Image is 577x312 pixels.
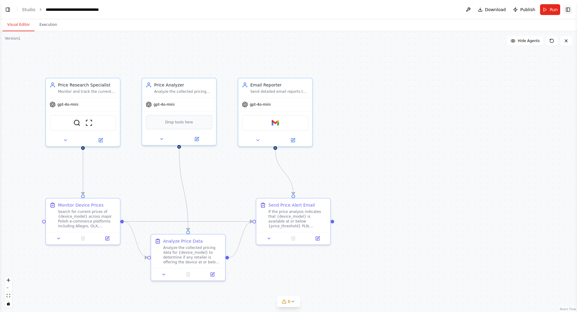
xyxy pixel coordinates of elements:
[85,119,93,126] img: ScrapeWebsiteTool
[35,19,62,31] button: Execution
[154,82,212,88] div: Price Analyzer
[5,276,12,307] div: React Flow controls
[154,102,175,107] span: gpt-4o-mini
[22,7,113,13] nav: breadcrumb
[80,150,86,195] g: Edge from e6d5f358-6b14-4092-847d-3009fc5cded3 to e630e296-9259-44a1-8180-360cf96f23cb
[151,234,226,281] div: Analyze Price DataAnalyze the collected pricing data for {device_model} to determine if any retai...
[281,235,306,242] button: No output available
[250,82,309,88] div: Email Reporter
[5,284,12,292] button: zoom out
[229,219,252,261] g: Edge from 47bd2a53-f104-4f85-9102-37c17a698c47 to f49c0ff7-2576-4027-8663-a3d2d37b2477
[4,5,12,14] button: Show left sidebar
[180,135,214,143] button: Open in side panel
[507,36,543,46] button: Hide Agents
[485,7,506,13] span: Download
[288,298,291,304] span: 6
[176,149,191,231] g: Edge from 53d68704-c98c-4b49-9f34-ddca5b31de61 to 47bd2a53-f104-4f85-9102-37c17a698c47
[268,209,327,229] div: If the price analysis indicates that {device_model} is available at or below {price_threshold} PL...
[58,202,103,208] div: Monitor Device Prices
[84,137,118,144] button: Open in side panel
[520,7,535,13] span: Publish
[5,36,20,41] div: Version 1
[124,219,147,261] g: Edge from e630e296-9259-44a1-8180-360cf96f23cb to 47bd2a53-f104-4f85-9102-37c17a698c47
[268,202,315,208] div: Send Price Alert Email
[272,119,279,126] img: Gmail
[256,198,331,245] div: Send Price Alert EmailIf the price analysis indicates that {device_model} is available at or belo...
[307,235,328,242] button: Open in side panel
[163,245,221,265] div: Analyze the collected pricing data for {device_model} to determine if any retailer is offering th...
[518,38,540,43] span: Hide Agents
[540,4,560,15] button: Run
[276,137,310,144] button: Open in side panel
[163,238,203,244] div: Analyze Price Data
[250,102,271,107] span: gpt-4o-mini
[277,296,300,307] button: 6
[165,119,193,125] span: Drop tools here
[564,5,572,14] button: Show right sidebar
[5,276,12,284] button: zoom in
[73,119,81,126] img: SerplyWebSearchTool
[124,219,252,225] g: Edge from e630e296-9259-44a1-8180-360cf96f23cb to f49c0ff7-2576-4027-8663-a3d2d37b2477
[511,4,538,15] button: Publish
[550,7,558,13] span: Run
[2,19,35,31] button: Visual Editor
[22,7,35,12] a: Studio
[142,78,217,146] div: Price AnalyzerAnalyze the collected pricing data for {device_model}, compare prices across differ...
[58,82,116,88] div: Price Research Specialist
[560,307,576,311] a: React Flow attribution
[272,150,296,195] g: Edge from 3af94528-018d-4439-a32e-5c0bb7063037 to f49c0ff7-2576-4027-8663-a3d2d37b2477
[45,78,121,147] div: Price Research SpecialistMonitor and track the current price of {device_model} on Polish e-commer...
[97,235,118,242] button: Open in side panel
[176,271,201,278] button: No output available
[58,209,116,229] div: Search for current prices of {device_model} across major Polish e-commerce platforms including Al...
[238,78,313,147] div: Email ReporterSend detailed email reports to {recipient_email} when the price of {device_model} d...
[45,198,121,245] div: Monitor Device PricesSearch for current prices of {device_model} across major Polish e-commerce p...
[70,235,96,242] button: No output available
[475,4,508,15] button: Download
[202,271,223,278] button: Open in side panel
[57,102,78,107] span: gpt-4o-mini
[58,89,116,94] div: Monitor and track the current price of {device_model} on Polish e-commerce websites and marketpla...
[250,89,309,94] div: Send detailed email reports to {recipient_email} when the price of {device_model} drops below {pr...
[154,89,212,94] div: Analyze the collected pricing data for {device_model}, compare prices across different retailers,...
[5,292,12,300] button: fit view
[5,300,12,307] button: toggle interactivity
